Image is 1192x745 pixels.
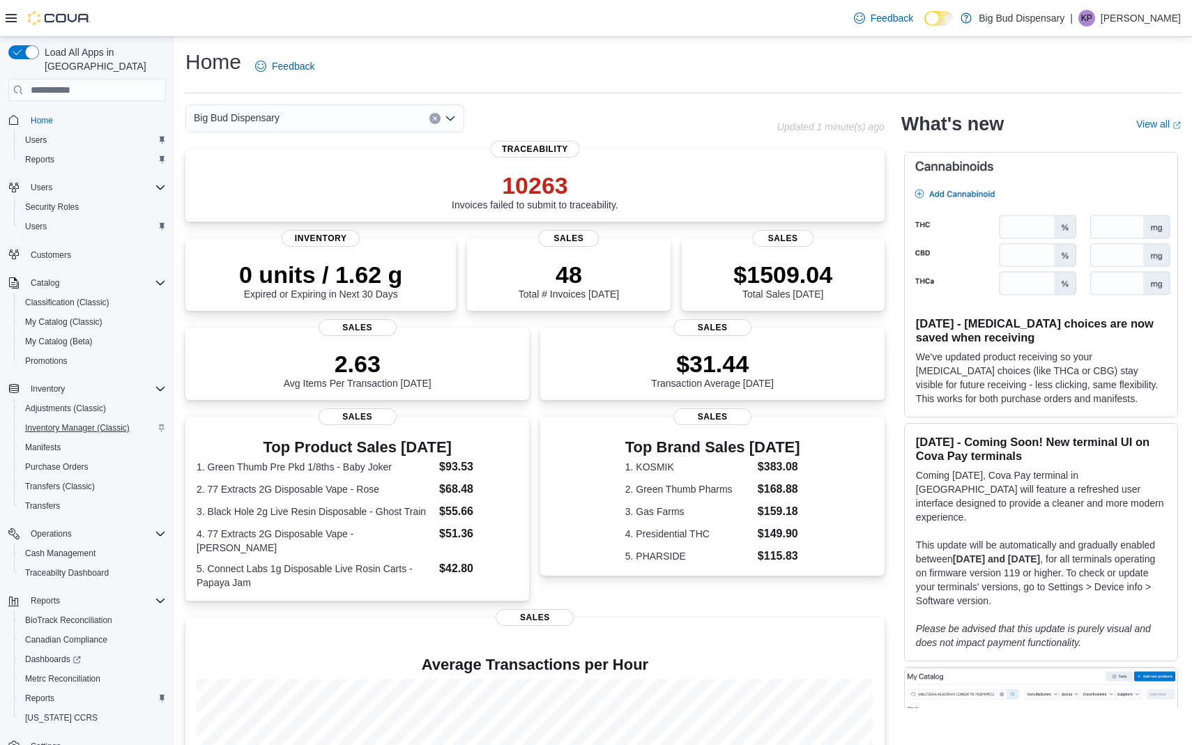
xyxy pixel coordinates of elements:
span: Catalog [31,277,59,289]
span: Dashboards [20,651,166,668]
a: Purchase Orders [20,459,94,475]
span: Inventory Manager (Classic) [25,422,130,433]
span: Catalog [25,275,166,291]
p: | [1070,10,1073,26]
a: Users [20,218,52,235]
p: 48 [519,261,619,289]
span: My Catalog (Classic) [25,316,102,328]
span: Transfers (Classic) [25,481,95,492]
span: Sales [319,408,397,425]
dd: $55.66 [439,503,518,520]
button: Users [14,217,171,236]
span: My Catalog (Beta) [25,336,93,347]
button: Open list of options [445,113,456,124]
a: Customers [25,247,77,263]
h3: Top Brand Sales [DATE] [625,439,800,456]
span: Promotions [20,353,166,369]
span: Sales [496,609,574,626]
span: Sales [319,319,397,336]
p: $31.44 [651,350,774,378]
dd: $149.90 [758,525,800,542]
dd: $51.36 [439,525,518,542]
h3: [DATE] - Coming Soon! New terminal UI on Cova Pay terminals [916,435,1166,463]
span: Customers [25,246,166,263]
button: Classification (Classic) [14,293,171,312]
span: Feedback [871,11,913,25]
span: Cash Management [25,548,95,559]
span: BioTrack Reconciliation [20,612,166,629]
a: Dashboards [14,650,171,669]
button: Adjustments (Classic) [14,399,171,418]
dd: $115.83 [758,548,800,564]
span: Feedback [272,59,314,73]
button: [US_STATE] CCRS [14,708,171,728]
a: My Catalog (Classic) [20,314,108,330]
button: Users [3,178,171,197]
button: Reports [14,689,171,708]
span: My Catalog (Beta) [20,333,166,350]
button: Operations [25,525,77,542]
button: Transfers [14,496,171,516]
span: Reports [25,693,54,704]
dt: 1. Green Thumb Pre Pkd 1/8ths - Baby Joker [197,460,434,474]
span: Home [31,115,53,126]
div: Total # Invoices [DATE] [519,261,619,300]
span: Users [20,132,166,148]
h1: Home [185,48,241,76]
dt: 1. KOSMIK [625,460,752,474]
span: Metrc Reconciliation [20,670,166,687]
em: Please be advised that this update is purely visual and does not impact payment functionality. [916,623,1151,648]
span: Purchase Orders [20,459,166,475]
span: Home [25,111,166,128]
div: Invoices failed to submit to traceability. [452,171,618,210]
div: Transaction Average [DATE] [651,350,774,389]
button: Traceabilty Dashboard [14,563,171,583]
button: Reports [3,591,171,610]
button: Users [14,130,171,150]
span: Washington CCRS [20,709,166,726]
strong: [DATE] and [DATE] [953,553,1040,564]
span: Traceabilty Dashboard [20,564,166,581]
button: My Catalog (Beta) [14,332,171,351]
a: Promotions [20,353,73,369]
p: $1509.04 [733,261,832,289]
button: Security Roles [14,197,171,217]
span: Transfers (Classic) [20,478,166,495]
span: Reports [20,151,166,168]
a: Traceabilty Dashboard [20,564,114,581]
dd: $42.80 [439,560,518,577]
button: Users [25,179,58,196]
button: Promotions [14,351,171,371]
a: View allExternal link [1136,118,1181,130]
span: BioTrack Reconciliation [25,615,112,626]
a: Dashboards [20,651,86,668]
button: Purchase Orders [14,457,171,477]
span: Metrc Reconciliation [25,673,100,684]
a: Manifests [20,439,66,456]
img: Cova [28,11,91,25]
dt: 5. PHARSIDE [625,549,752,563]
span: Promotions [25,355,68,367]
span: My Catalog (Classic) [20,314,166,330]
span: Classification (Classic) [20,294,166,311]
span: Inventory [25,381,166,397]
button: Catalog [3,273,171,293]
h2: What's new [901,113,1004,135]
span: Adjustments (Classic) [25,403,106,414]
span: Big Bud Dispensary [194,109,280,126]
span: Reports [25,154,54,165]
a: Inventory Manager (Classic) [20,420,135,436]
dt: 2. 77 Extracts 2G Disposable Vape - Rose [197,482,434,496]
span: Adjustments (Classic) [20,400,166,417]
span: Users [25,135,47,146]
span: Users [31,182,52,193]
dt: 4. Presidential THC [625,527,752,541]
dd: $383.08 [758,459,800,475]
span: Sales [538,230,599,247]
button: Inventory [3,379,171,399]
span: Inventory [282,230,360,247]
span: Canadian Compliance [25,634,107,645]
dt: 3. Gas Farms [625,505,752,519]
span: Reports [31,595,60,606]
